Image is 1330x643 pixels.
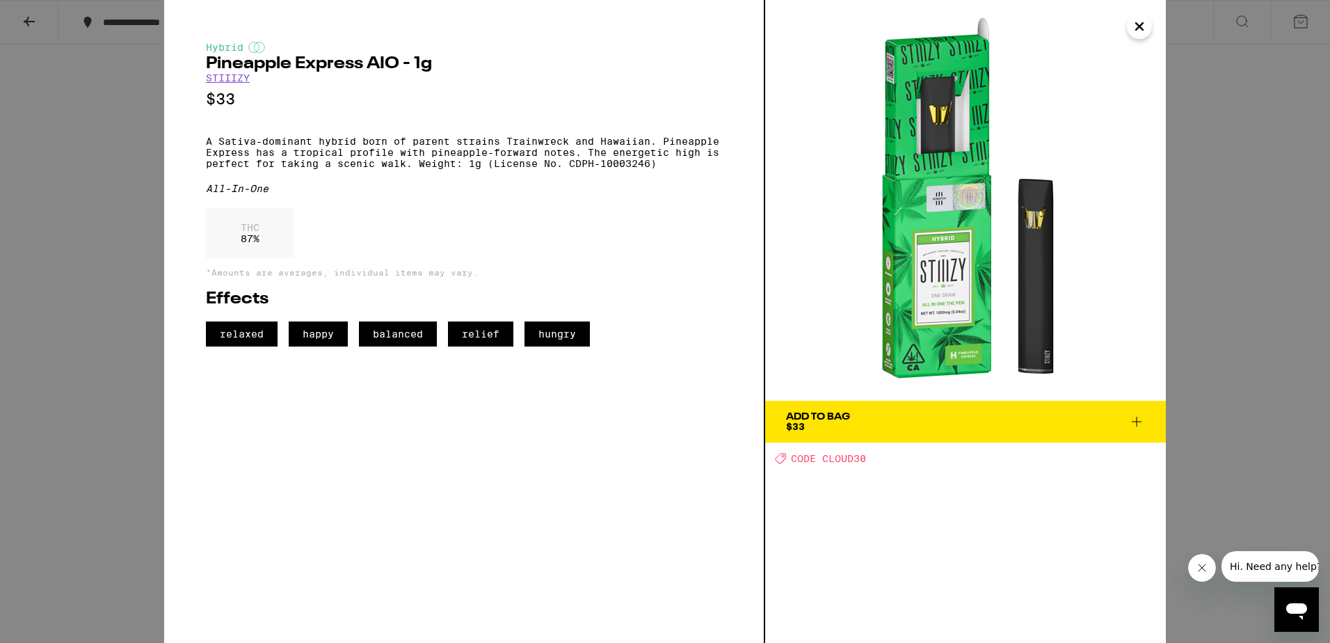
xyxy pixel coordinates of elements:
p: A Sativa-dominant hybrid born of parent strains Trainwreck and Hawaiian. Pineapple Express has a ... [206,136,722,169]
span: Hi. Need any help? [8,10,100,21]
a: STIIIZY [206,72,250,84]
div: 87 % [206,208,294,258]
iframe: Message from company [1221,551,1319,582]
button: Add To Bag$33 [765,401,1166,443]
div: Add To Bag [786,412,850,422]
p: $33 [206,90,722,108]
span: CODE CLOUD30 [791,453,866,464]
h2: Pineapple Express AIO - 1g [206,56,722,72]
span: $33 [786,421,805,432]
span: relaxed [206,321,278,347]
span: balanced [359,321,437,347]
p: THC [241,222,259,233]
div: Hybrid [206,42,722,53]
div: All-In-One [206,183,722,194]
iframe: Close message [1188,554,1216,582]
img: hybridColor.svg [248,42,265,53]
span: hungry [524,321,590,347]
iframe: Button to launch messaging window [1274,587,1319,632]
h2: Effects [206,291,722,308]
button: Close [1127,14,1152,39]
span: relief [448,321,513,347]
span: happy [289,321,348,347]
p: *Amounts are averages, individual items may vary. [206,268,722,277]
